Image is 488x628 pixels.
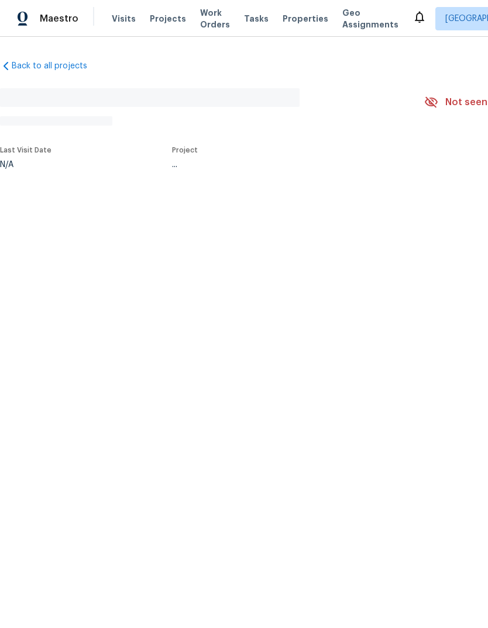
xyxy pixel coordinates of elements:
[200,7,230,30] span: Work Orders
[283,13,328,25] span: Properties
[172,147,198,154] span: Project
[112,13,136,25] span: Visits
[342,7,398,30] span: Geo Assignments
[40,13,78,25] span: Maestro
[172,161,397,169] div: ...
[244,15,269,23] span: Tasks
[150,13,186,25] span: Projects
